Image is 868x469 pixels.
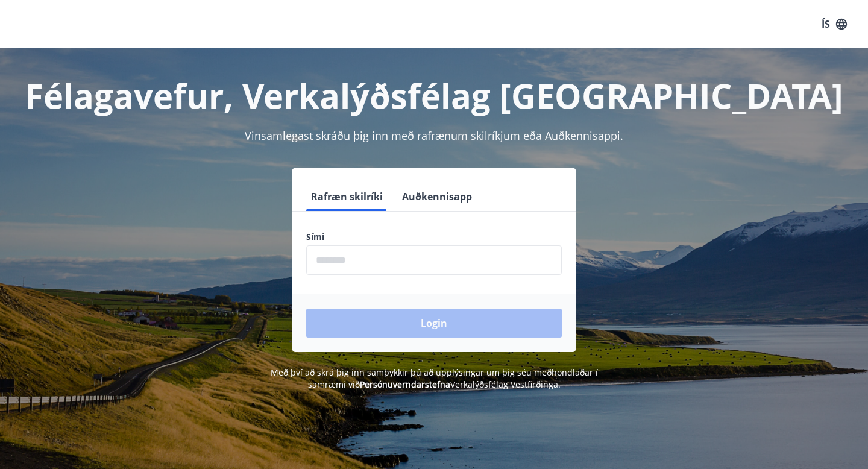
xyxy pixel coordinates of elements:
[360,379,450,390] a: Persónuverndarstefna
[397,182,477,211] button: Auðkennisapp
[306,231,562,243] label: Sími
[815,13,854,35] button: ÍS
[14,72,854,118] h1: Félagavefur, Verkalýðsfélag [GEOGRAPHIC_DATA]
[271,367,598,390] span: Með því að skrá þig inn samþykkir þú að upplýsingar um þig séu meðhöndlaðar í samræmi við Verkalý...
[245,128,623,143] span: Vinsamlegast skráðu þig inn með rafrænum skilríkjum eða Auðkennisappi.
[306,182,388,211] button: Rafræn skilríki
